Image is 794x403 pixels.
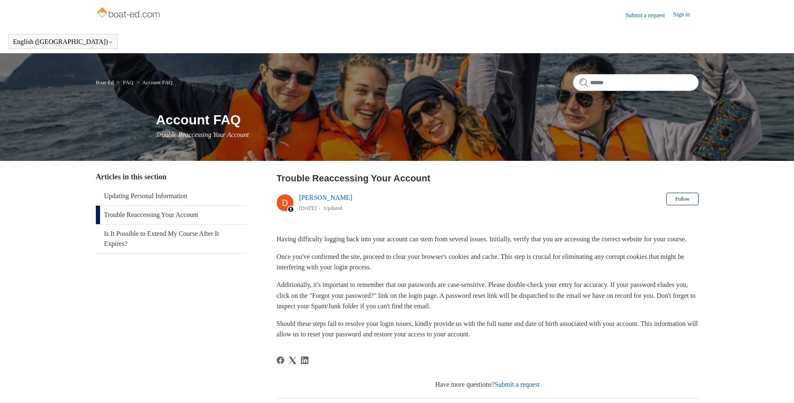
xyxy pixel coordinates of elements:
[142,79,172,85] a: Account FAQ
[96,206,247,224] a: Trouble Reaccessing Your Account
[301,356,308,364] a: LinkedIn
[277,356,284,364] a: Facebook
[96,79,116,85] li: Boat-Ed
[96,79,114,85] a: Boat-Ed
[277,171,699,185] h2: Trouble Reaccessing Your Account
[123,79,134,85] a: FAQ
[96,225,247,253] a: Is It Possible to Extend My Course After It Expires?
[666,193,698,205] button: Follow Article
[289,356,296,364] a: X Corp
[277,318,699,340] p: Should these steps fail to resolve your login issues, kindly provide us with the full name and da...
[324,205,342,211] li: Updated
[289,356,296,364] svg: Share this page on X Corp
[573,74,699,91] input: Search
[673,10,698,20] a: Sign in
[277,234,699,245] p: Having difficulty logging back into your account can stem from several issues. Initially, verify ...
[277,251,699,273] p: Once you've confirmed the site, proceed to clear your browser's cookies and cache. This step is c...
[156,131,249,138] span: Trouble Reaccessing Your Account
[299,194,352,201] a: [PERSON_NAME]
[156,110,699,130] h1: Account FAQ
[96,187,247,205] a: Updating Personal Information
[495,381,540,388] a: Submit a request
[96,5,162,22] img: Boat-Ed Help Center home page
[301,356,308,364] svg: Share this page on LinkedIn
[299,205,317,211] time: 03/01/2024, 15:55
[115,79,135,85] li: FAQ
[625,11,673,20] a: Submit a request
[277,356,284,364] svg: Share this page on Facebook
[13,38,113,46] button: English ([GEOGRAPHIC_DATA])
[277,279,699,312] p: Additionally, it's important to remember that our passwords are case-sensitive. Please double-che...
[96,173,167,181] span: Articles in this section
[135,79,172,85] li: Account FAQ
[277,380,699,390] div: Have more questions?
